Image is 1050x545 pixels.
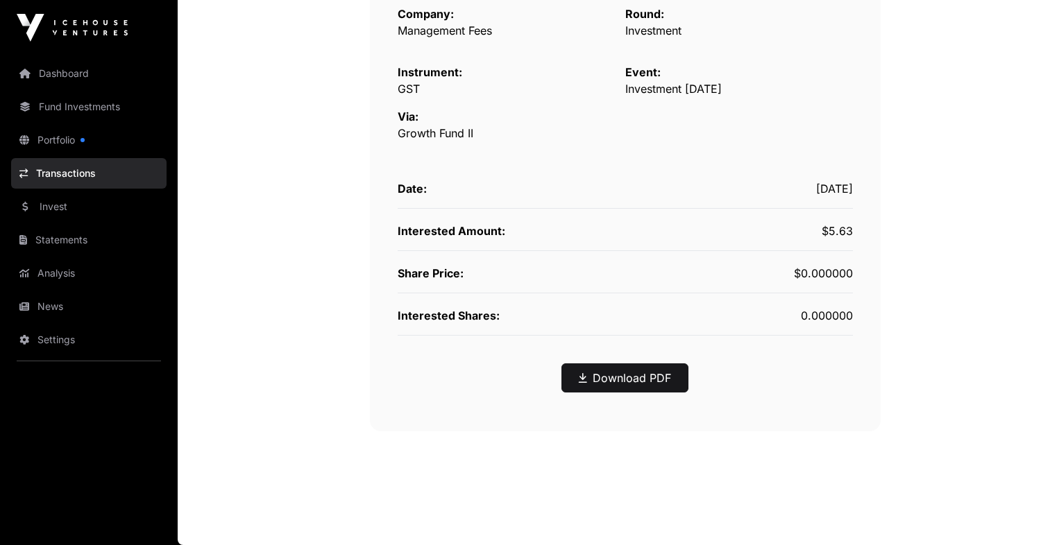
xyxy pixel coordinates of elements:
[11,225,167,255] a: Statements
[981,478,1050,545] iframe: Chat Widget
[625,65,661,79] span: Event:
[11,92,167,122] a: Fund Investments
[11,58,167,89] a: Dashboard
[561,363,688,392] button: Download PDF
[398,7,454,21] span: Company:
[11,158,167,189] a: Transactions
[398,110,418,123] span: Via:
[625,7,664,21] span: Round:
[17,14,128,42] img: Icehouse Ventures Logo
[11,291,167,322] a: News
[398,224,505,238] span: Interested Amount:
[625,24,681,37] span: Investment
[625,307,853,324] div: 0.000000
[398,266,464,280] span: Share Price:
[398,309,500,322] span: Interested Shares:
[398,126,473,140] a: Growth Fund II
[579,370,671,386] a: Download PDF
[625,265,853,282] div: $0.000000
[11,191,167,222] a: Invest
[11,258,167,288] a: Analysis
[398,82,420,96] span: GST
[625,82,722,96] span: Investment [DATE]
[625,223,853,239] div: $5.63
[625,180,853,197] div: [DATE]
[398,65,462,79] span: Instrument:
[398,24,492,37] a: Management Fees
[11,125,167,155] a: Portfolio
[11,325,167,355] a: Settings
[398,182,427,196] span: Date:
